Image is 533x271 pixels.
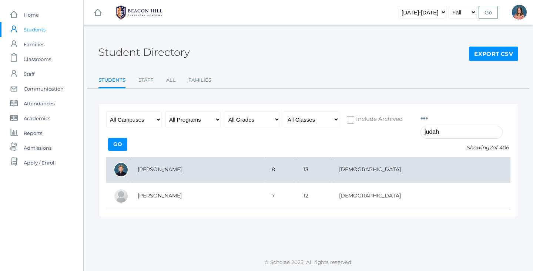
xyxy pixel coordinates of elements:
span: Academics [24,111,50,126]
a: Families [188,73,211,88]
p: Showing of 406 [420,144,510,152]
span: Attendances [24,96,54,111]
td: 12 [296,183,332,209]
a: Export CSV [469,47,518,61]
span: 2 [489,144,492,151]
div: Judah Henry [114,189,128,203]
span: Include Archived [354,115,403,124]
span: Admissions [24,140,51,155]
span: Classrooms [24,52,51,67]
p: © Scholae 2025. All rights reserved. [84,258,533,266]
img: 1_BHCALogos-05.png [111,3,167,22]
span: Students [24,22,46,37]
td: 7 [264,183,296,209]
a: All [166,73,175,88]
span: Home [24,7,39,22]
td: [PERSON_NAME] [130,157,264,183]
input: Include Archived [347,116,354,123]
div: Judah Carpenter [114,162,128,177]
input: Go [479,6,498,19]
span: Apply / Enroll [24,155,56,170]
td: [PERSON_NAME] [130,183,264,209]
td: 13 [296,157,332,183]
td: [DEMOGRAPHIC_DATA] [332,157,510,183]
div: Jennifer Jenkins [512,5,527,20]
span: Communication [24,81,64,96]
td: [DEMOGRAPHIC_DATA] [332,183,510,209]
h2: Student Directory [98,47,190,58]
input: Filter by name [420,126,503,139]
td: 8 [264,157,296,183]
span: Staff [24,67,34,81]
a: Students [98,73,125,89]
span: Families [24,37,44,52]
span: Reports [24,126,42,140]
input: Go [108,138,127,151]
a: Staff [138,73,153,88]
